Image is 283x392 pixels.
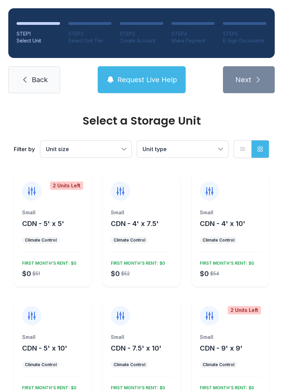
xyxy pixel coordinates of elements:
[32,75,48,85] span: Back
[17,37,60,44] div: Select Unit
[108,382,165,391] div: FIRST MONTH’S RENT: $0
[203,237,234,243] div: Climate Control
[200,334,261,341] div: Small
[137,141,228,157] button: Unit type
[210,270,219,277] div: $54
[17,30,60,37] div: STEP 1
[22,269,31,278] div: $0
[14,115,269,126] div: Select a Storage Unit
[111,219,159,228] button: CDN - 4' x 7.5'
[22,343,67,353] button: CDN - 5' x 10'
[197,258,254,266] div: FIRST MONTH’S RENT: $0
[19,258,76,266] div: FIRST MONTH’S RENT: $0
[203,362,234,367] div: Climate Control
[111,269,120,278] div: $0
[68,30,112,37] div: STEP 2
[40,141,131,157] button: Unit size
[120,37,163,44] div: Create Account
[111,334,172,341] div: Small
[108,258,165,266] div: FIRST MONTH’S RENT: $0
[235,75,251,85] span: Next
[32,270,40,277] div: $51
[68,37,112,44] div: Select Unit Tier
[117,75,177,85] span: Request Live Help
[19,382,76,391] div: FIRST MONTH’S RENT: $0
[120,30,163,37] div: STEP 3
[223,37,266,44] div: E-Sign Documents
[223,30,266,37] div: STEP 5
[25,237,57,243] div: Climate Control
[172,30,215,37] div: STEP 4
[172,37,215,44] div: Make Payment
[114,362,145,367] div: Climate Control
[200,344,243,352] span: CDN - 9' x 9'
[46,146,69,153] span: Unit size
[200,343,243,353] button: CDN - 9' x 9'
[114,237,145,243] div: Climate Control
[143,146,167,153] span: Unit type
[25,362,57,367] div: Climate Control
[22,219,64,228] button: CDN - 5' x 5'
[22,209,83,216] div: Small
[22,334,83,341] div: Small
[50,182,83,190] div: 2 Units Left
[197,382,254,391] div: FIRST MONTH’S RENT: $0
[14,145,35,153] div: Filter by
[200,209,261,216] div: Small
[200,269,209,278] div: $0
[22,344,67,352] span: CDN - 5' x 10'
[111,343,162,353] button: CDN - 7.5' x 10'
[111,209,172,216] div: Small
[111,344,162,352] span: CDN - 7.5' x 10'
[228,306,261,314] div: 2 Units Left
[121,270,130,277] div: $52
[200,219,245,228] button: CDN - 4' x 10'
